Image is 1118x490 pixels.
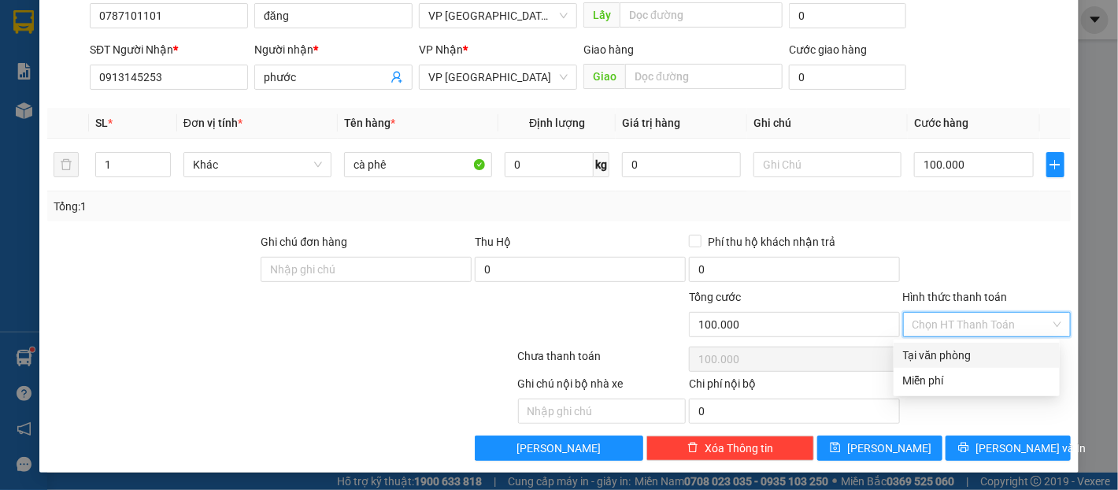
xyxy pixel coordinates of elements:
[753,152,901,177] input: Ghi Chú
[90,41,248,58] div: SĐT Người Nhận
[1047,158,1064,171] span: plus
[789,65,906,90] input: Cước giao hàng
[689,291,741,303] span: Tổng cước
[847,440,931,457] span: [PERSON_NAME]
[193,153,322,176] span: Khác
[747,108,908,139] th: Ghi chú
[1046,152,1065,177] button: plus
[789,3,906,28] input: Cước lấy hàng
[689,375,900,399] div: Chi phí nội bộ
[903,291,1008,303] label: Hình thức thanh toán
[8,8,228,67] li: Cúc Tùng Limousine
[475,236,511,248] span: Thu Hộ
[646,436,814,461] button: deleteXóa Thông tin
[594,152,609,177] span: kg
[625,64,783,89] input: Dọc đường
[958,442,969,455] span: printer
[109,85,209,102] li: VP BX Vũng Tàu
[475,436,642,461] button: [PERSON_NAME]
[261,236,347,248] label: Ghi chú đơn hàng
[122,105,150,117] b: BXVT
[583,43,634,56] span: Giao hàng
[517,440,602,457] span: [PERSON_NAME]
[391,71,403,84] span: user-add
[54,198,433,215] div: Tổng: 1
[705,440,773,457] span: Xóa Thông tin
[903,372,1050,389] div: Miễn phí
[817,436,942,461] button: save[PERSON_NAME]
[903,347,1050,364] div: Tại văn phòng
[109,106,120,117] span: environment
[789,43,867,56] label: Cước giao hàng
[344,152,492,177] input: VD: Bàn, Ghế
[975,440,1086,457] span: [PERSON_NAME] và In
[428,65,568,89] span: VP Đà Lạt
[518,375,686,399] div: Ghi chú nội bộ nhà xe
[183,117,242,129] span: Đơn vị tính
[54,152,79,177] button: delete
[946,436,1071,461] button: printer[PERSON_NAME] và In
[620,2,783,28] input: Dọc đường
[914,117,968,129] span: Cước hàng
[702,233,842,251] span: Phí thu hộ khách nhận trả
[95,117,108,129] span: SL
[583,64,625,89] span: Giao
[419,43,463,56] span: VP Nhận
[8,85,109,137] li: VP VP [GEOGRAPHIC_DATA] xe Limousine
[516,347,687,375] div: Chưa thanh toán
[583,2,620,28] span: Lấy
[687,442,698,455] span: delete
[254,41,413,58] div: Người nhận
[518,399,686,424] input: Nhập ghi chú
[344,117,395,129] span: Tên hàng
[830,442,841,455] span: save
[529,117,585,129] span: Định lượng
[428,4,568,28] span: VP Nha Trang xe Limousine
[622,117,680,129] span: Giá trị hàng
[622,152,741,177] input: 0
[261,257,472,282] input: Ghi chú đơn hàng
